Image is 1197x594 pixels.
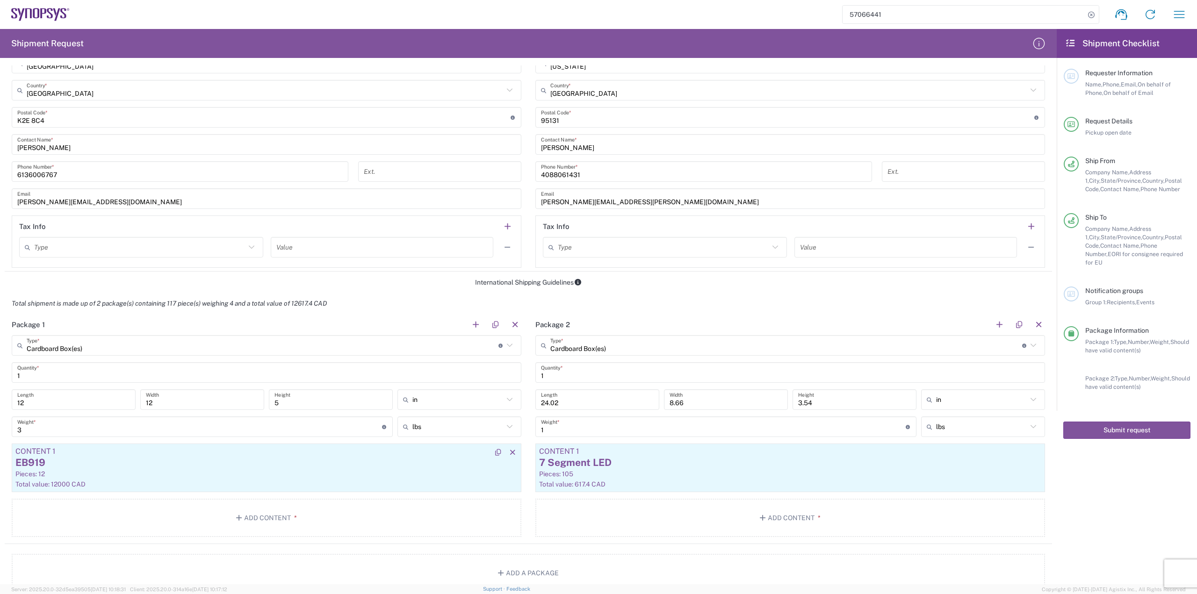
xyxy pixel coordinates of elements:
[1129,375,1151,382] span: Number,
[1142,177,1165,184] span: Country,
[1103,81,1121,88] span: Phone,
[1151,375,1171,382] span: Weight,
[1042,585,1186,594] span: Copyright © [DATE]-[DATE] Agistix Inc., All Rights Reserved
[539,480,1041,488] div: Total value: 617.4 CAD
[483,586,506,592] a: Support
[19,222,46,231] h2: Tax Info
[12,320,45,329] h2: Package 1
[1142,234,1165,241] span: Country,
[1085,299,1107,306] span: Group 1:
[1100,242,1140,249] span: Contact Name,
[5,300,334,307] em: Total shipment is made up of 2 package(s) containing 117 piece(s) weighing 4 and a total value of...
[1121,81,1138,88] span: Email,
[15,447,518,456] div: Content 1
[12,499,521,537] button: Add Content*
[192,587,227,592] span: [DATE] 10:17:12
[1085,81,1103,88] span: Name,
[1128,338,1150,345] span: Number,
[1089,177,1101,184] span: City,
[1085,157,1115,165] span: Ship From
[539,447,1041,456] div: Content 1
[1065,38,1160,49] h2: Shipment Checklist
[11,38,84,49] h2: Shipment Request
[91,587,126,592] span: [DATE] 10:18:31
[1085,375,1115,382] span: Package 2:
[1063,422,1190,439] button: Submit request
[543,222,570,231] h2: Tax Info
[15,456,518,470] div: EB919
[843,6,1085,23] input: Shipment, tracking or reference number
[1085,225,1129,232] span: Company Name,
[1101,177,1142,184] span: State/Province,
[1089,234,1101,241] span: City,
[15,480,518,488] div: Total value: 12000 CAD
[130,587,227,592] span: Client: 2025.20.0-314a16e
[535,499,1045,537] button: Add Content*
[506,586,530,592] a: Feedback
[1101,234,1142,241] span: State/Province,
[1140,186,1180,193] span: Phone Number
[11,587,126,592] span: Server: 2025.20.0-32d5ea39505
[1103,89,1154,96] span: On behalf of Email
[1085,250,1183,266] span: EORI for consignee required for EU
[1100,186,1140,193] span: Contact Name,
[1107,299,1136,306] span: Recipients,
[1085,169,1129,176] span: Company Name,
[1085,129,1132,136] span: Pickup open date
[539,470,1041,478] div: Pieces: 105
[539,456,1041,470] div: 7 Segment LED
[1085,327,1149,334] span: Package Information
[1085,69,1153,77] span: Requester Information
[5,278,1052,286] div: International Shipping Guidelines
[12,554,1045,592] button: Add a Package
[535,320,570,329] h2: Package 2
[1136,299,1154,306] span: Events
[1085,338,1114,345] span: Package 1:
[1150,338,1170,345] span: Weight,
[1085,287,1143,294] span: Notification groups
[15,470,518,478] div: Pieces: 12
[1085,214,1107,221] span: Ship To
[1085,117,1132,125] span: Request Details
[1114,338,1128,345] span: Type,
[1115,375,1129,382] span: Type,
